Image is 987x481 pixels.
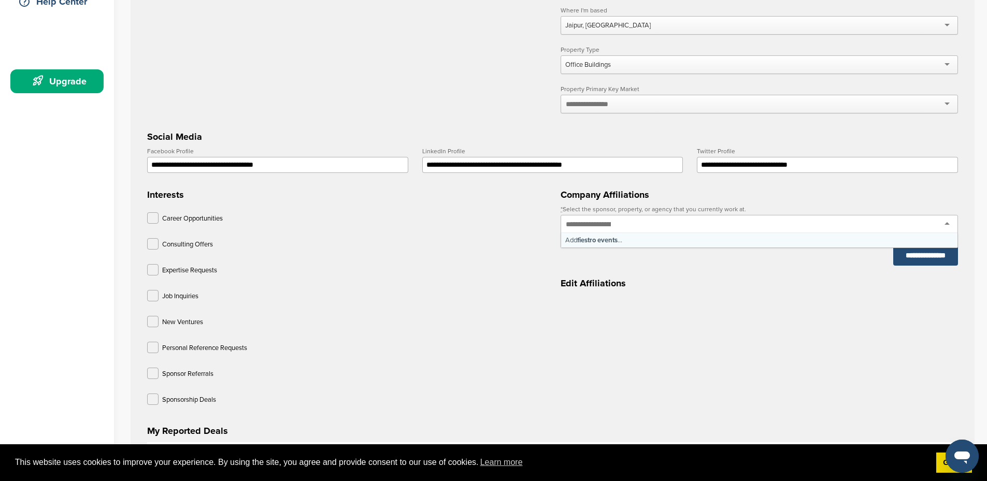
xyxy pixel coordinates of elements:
[147,187,545,202] h3: Interests
[946,440,979,473] iframe: Button to launch messaging window
[162,342,247,355] p: Personal Reference Requests
[162,368,213,381] p: Sponsor Referrals
[162,316,203,329] p: New Ventures
[16,72,104,91] div: Upgrade
[162,290,198,303] p: Job Inquiries
[147,424,958,438] h3: My Reported Deals
[561,206,958,212] label: Select the sponsor, property, or agency that you currently work at.
[561,86,958,92] label: Property Primary Key Market
[561,7,958,13] label: Where I'm based
[936,453,972,473] a: dismiss cookie message
[565,60,611,69] div: Office Buildings
[561,276,958,290] h3: Edit Affiliations
[561,233,957,247] div: Add …
[147,148,408,154] label: Facebook Profile
[697,148,958,154] label: Twitter Profile
[577,236,618,244] strong: fiestro events
[561,47,958,53] label: Property Type
[561,206,563,213] abbr: required
[479,455,524,470] a: learn more about cookies
[422,148,683,154] label: LinkedIn Profile
[147,129,958,144] h3: Social Media
[561,187,958,202] h3: Company Affiliations
[565,21,651,30] div: Jaipur, [GEOGRAPHIC_DATA]
[15,455,928,470] span: This website uses cookies to improve your experience. By using the site, you agree and provide co...
[162,238,213,251] p: Consulting Offers
[162,264,217,277] p: Expertise Requests
[10,69,104,93] a: Upgrade
[162,212,223,225] p: Career Opportunities
[162,393,216,406] p: Sponsorship Deals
